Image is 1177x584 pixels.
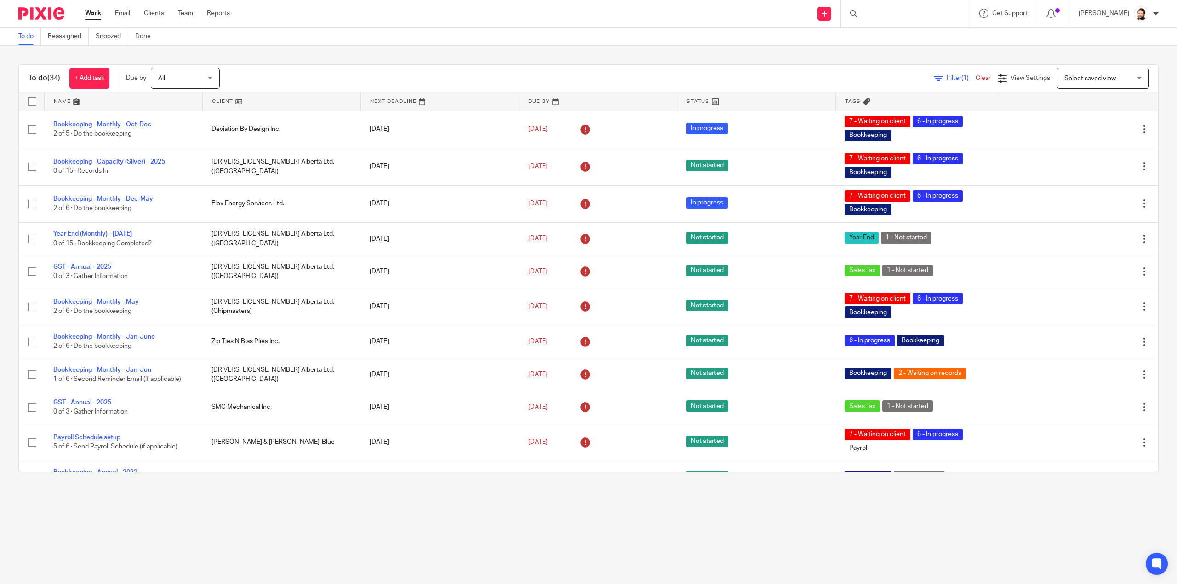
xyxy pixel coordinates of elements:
[845,204,891,215] span: Bookkeeping
[528,126,548,132] span: [DATE]
[913,429,963,440] span: 6 - In progress
[28,74,60,83] h1: To do
[1064,75,1116,82] span: Select saved view
[53,121,151,128] a: Bookkeeping - Monthly - Oct-Dec
[53,264,111,270] a: GST - Annual - 2025
[53,196,153,202] a: Bookkeeping - Monthly - Dec-May
[686,471,728,482] span: Not started
[961,75,969,81] span: (1)
[53,273,128,279] span: 0 of 3 · Gather Information
[845,167,891,178] span: Bookkeeping
[53,131,131,137] span: 2 of 5 · Do the bookkeeping
[845,368,891,379] span: Bookkeeping
[178,9,193,18] a: Team
[360,255,519,288] td: [DATE]
[360,391,519,424] td: [DATE]
[53,367,151,373] a: Bookkeeping - Monthly - Jan-Jun
[96,28,128,45] a: Snoozed
[53,409,128,415] span: 0 of 3 · Gather Information
[528,163,548,170] span: [DATE]
[135,28,158,45] a: Done
[53,299,139,305] a: Bookkeeping - Monthly - May
[845,130,891,141] span: Bookkeeping
[845,293,910,304] span: 7 - Waiting on client
[528,236,548,242] span: [DATE]
[48,28,89,45] a: Reassigned
[528,371,548,378] span: [DATE]
[202,222,360,255] td: [DRIVERS_LICENSE_NUMBER] Alberta Ltd. ([GEOGRAPHIC_DATA])
[158,75,165,82] span: All
[845,265,880,276] span: Sales Tax
[202,325,360,358] td: Zip Ties N Bias Plies Inc.
[845,400,880,412] span: Sales Tax
[53,376,181,382] span: 1 of 6 · Second Reminder Email (if applicable)
[1134,6,1148,21] img: Jayde%20Headshot.jpg
[992,10,1028,17] span: Get Support
[53,168,108,175] span: 0 of 15 · Records In
[53,444,177,450] span: 5 of 6 · Send Payroll Schedule (if applicable)
[360,461,519,493] td: [DATE]
[913,153,963,164] span: 6 - In progress
[845,153,910,164] span: 7 - Waiting on client
[913,293,963,304] span: 6 - In progress
[53,159,165,165] a: Bookkeeping - Capacity (Silver) - 2025
[202,391,360,424] td: SMC Mechanical Inc.
[47,74,60,82] span: (34)
[202,461,360,493] td: Elk Ridge Quarterhorse Ltd.
[18,7,64,20] img: Pixie
[360,424,519,461] td: [DATE]
[845,442,873,454] span: Payroll
[360,288,519,325] td: [DATE]
[976,75,991,81] a: Clear
[686,160,728,171] span: Not started
[882,400,933,412] span: 1 - Not started
[53,469,137,476] a: Bookkeeping - Annual - 2023
[913,116,963,127] span: 6 - In progress
[53,334,155,340] a: Bookkeeping - Monthly - Jan-June
[686,300,728,311] span: Not started
[528,200,548,207] span: [DATE]
[202,111,360,148] td: Deviation By Design Inc.
[360,325,519,358] td: [DATE]
[894,471,944,482] span: 1 - Not started
[53,240,152,247] span: 0 of 15 · Bookkeeping Completed?
[686,232,728,244] span: Not started
[115,9,130,18] a: Email
[528,303,548,310] span: [DATE]
[882,265,933,276] span: 1 - Not started
[686,265,728,276] span: Not started
[845,99,861,104] span: Tags
[528,268,548,275] span: [DATE]
[1011,75,1050,81] span: View Settings
[947,75,976,81] span: Filter
[686,400,728,412] span: Not started
[881,232,931,244] span: 1 - Not started
[686,436,728,447] span: Not started
[528,404,548,410] span: [DATE]
[686,123,728,134] span: In progress
[202,255,360,288] td: [DRIVERS_LICENSE_NUMBER] Alberta Ltd. ([GEOGRAPHIC_DATA])
[913,190,963,202] span: 6 - In progress
[845,232,879,244] span: Year End
[202,148,360,185] td: [DRIVERS_LICENSE_NUMBER] Alberta Ltd. ([GEOGRAPHIC_DATA])
[845,306,891,318] span: Bookkeeping
[897,335,944,346] span: Bookkeeping
[360,222,519,255] td: [DATE]
[202,185,360,222] td: Flex Energy Services Ltd.
[360,148,519,185] td: [DATE]
[360,358,519,391] td: [DATE]
[69,68,109,89] a: + Add task
[686,335,728,346] span: Not started
[53,343,131,350] span: 2 of 6 · Do the bookkeeping
[528,439,548,445] span: [DATE]
[528,338,548,345] span: [DATE]
[845,471,891,482] span: Bookkeeping
[202,358,360,391] td: [DRIVERS_LICENSE_NUMBER] Alberta Ltd. ([GEOGRAPHIC_DATA])
[144,9,164,18] a: Clients
[126,74,146,83] p: Due by
[360,185,519,222] td: [DATE]
[686,368,728,379] span: Not started
[53,205,131,212] span: 2 of 6 · Do the bookkeeping
[360,111,519,148] td: [DATE]
[686,197,728,209] span: In progress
